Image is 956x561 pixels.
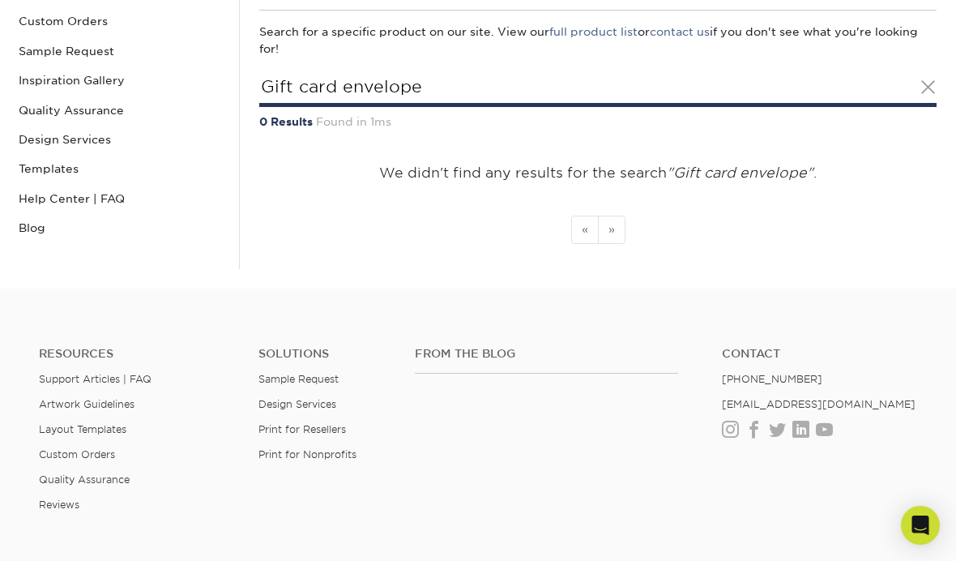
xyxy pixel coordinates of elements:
a: Help Center | FAQ [12,184,227,213]
input: Search Products... [259,70,937,107]
a: Print for Nonprofits [258,448,356,460]
a: Quality Assurance [39,473,130,486]
span: Found in 1ms [316,115,391,128]
a: Support Articles | FAQ [39,373,152,385]
a: Layout Templates [39,423,126,435]
a: Templates [12,154,227,183]
div: Open Intercom Messenger [901,506,940,545]
a: Contact [722,347,917,361]
a: Print for Resellers [258,423,346,435]
a: Artwork Guidelines [39,398,134,410]
a: Design Services [12,125,227,154]
h4: From the Blog [415,347,678,361]
em: "Gift card envelope" [667,165,813,181]
p: Search for a specific product on our site. View our or if you don't see what you're looking for! [259,24,937,57]
a: Sample Request [12,36,227,66]
p: We didn't find any results for the search . [259,163,937,184]
a: Blog [12,213,227,242]
a: Design Services [258,398,336,410]
a: [PHONE_NUMBER] [722,373,822,385]
a: Custom Orders [12,6,227,36]
a: Quality Assurance [12,96,227,125]
h4: Solutions [258,347,391,361]
a: [EMAIL_ADDRESS][DOMAIN_NAME] [722,398,915,410]
h4: Resources [39,347,234,361]
a: Reviews [39,499,79,511]
a: Sample Request [258,373,339,385]
a: Inspiration Gallery [12,66,227,95]
strong: 0 Results [259,115,313,128]
a: contact us [650,25,710,38]
a: full product list [549,25,638,38]
a: Custom Orders [39,448,115,460]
